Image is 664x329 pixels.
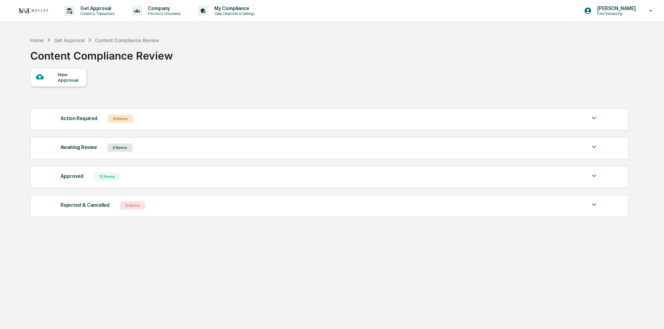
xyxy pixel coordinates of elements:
[95,37,159,43] div: Content Compliance Review
[108,115,133,123] div: 0 Items
[209,11,258,16] p: Data, Deadlines & Settings
[75,6,118,11] p: Get Approval
[120,201,145,210] div: 0 Items
[58,72,81,83] div: New Approval
[94,172,120,181] div: 12 Items
[61,143,97,152] div: Awaiting Review
[75,11,118,16] p: Content & Transactions
[17,6,50,15] img: logo
[61,201,110,210] div: Rejected & Cancelled
[61,114,97,123] div: Action Required
[142,11,184,16] p: Policies & Documents
[54,37,85,43] div: Get Approval
[30,37,43,43] div: Home
[30,44,173,62] div: Content Compliance Review
[107,143,133,152] div: 0 Items
[590,114,598,122] img: caret
[61,172,83,181] div: Approved
[142,6,184,11] p: Company
[590,143,598,151] img: caret
[590,201,598,209] img: caret
[592,11,639,16] p: Firm Onboarding
[642,306,661,325] iframe: Open customer support
[209,6,258,11] p: My Compliance
[590,172,598,180] img: caret
[592,6,639,11] p: [PERSON_NAME]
